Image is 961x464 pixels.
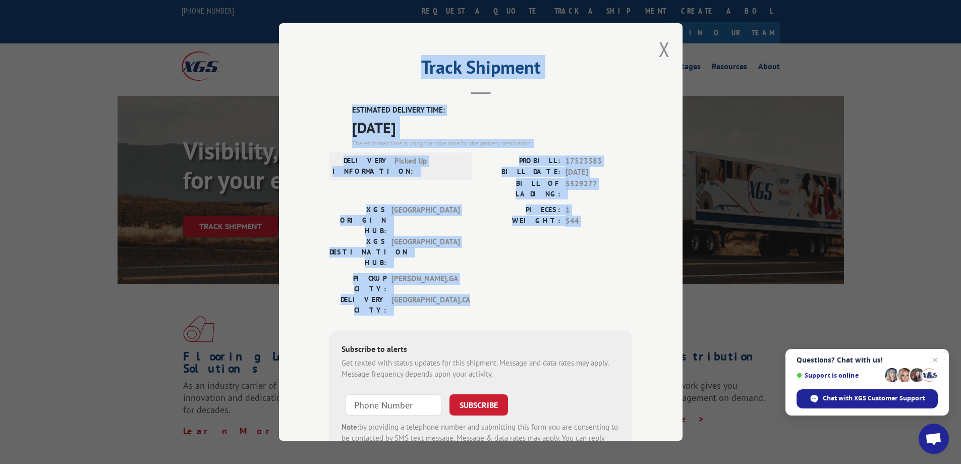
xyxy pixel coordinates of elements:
[329,204,386,236] label: XGS ORIGIN HUB:
[481,167,560,178] label: BILL DATE:
[394,156,463,177] span: Picked Up
[797,389,938,408] div: Chat with XGS Customer Support
[566,167,632,178] span: [DATE]
[391,236,460,268] span: [GEOGRAPHIC_DATA]
[329,236,386,268] label: XGS DESTINATION HUB:
[481,204,560,216] label: PIECES:
[481,216,560,227] label: WEIGHT:
[352,139,632,148] div: The estimated time is using the time zone for the delivery destination.
[797,356,938,364] span: Questions? Chat with us!
[329,294,386,316] label: DELIVERY CITY:
[391,294,460,316] span: [GEOGRAPHIC_DATA] , CA
[391,204,460,236] span: [GEOGRAPHIC_DATA]
[919,424,949,454] div: Open chat
[823,394,925,403] span: Chat with XGS Customer Support
[566,156,632,167] span: 17523383
[346,394,441,416] input: Phone Number
[329,60,632,79] h2: Track Shipment
[352,105,632,116] label: ESTIMATED DELIVERY TIME:
[566,178,632,199] span: 5529277
[342,343,620,357] div: Subscribe to alerts
[391,273,460,294] span: [PERSON_NAME] , GA
[481,156,560,167] label: PROBILL:
[659,36,670,63] button: Close modal
[329,273,386,294] label: PICKUP CITY:
[449,394,508,416] button: SUBSCRIBE
[566,204,632,216] span: 1
[342,422,620,456] div: by providing a telephone number and submitting this form you are consenting to be contacted by SM...
[481,178,560,199] label: BILL OF LADING:
[352,116,632,139] span: [DATE]
[342,422,359,432] strong: Note:
[797,372,881,379] span: Support is online
[929,354,941,366] span: Close chat
[332,156,389,177] label: DELIVERY INFORMATION:
[342,357,620,380] div: Get texted with status updates for this shipment. Message and data rates may apply. Message frequ...
[566,216,632,227] span: 544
